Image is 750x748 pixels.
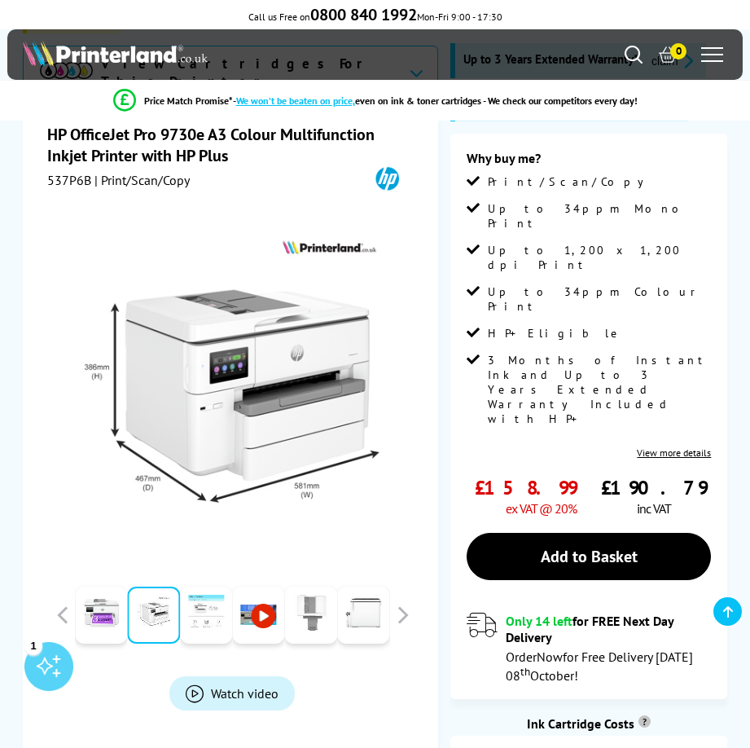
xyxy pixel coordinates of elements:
[23,40,208,66] img: Printerland Logo
[637,447,711,459] a: View more details
[211,685,279,702] span: Watch video
[169,676,295,711] a: Product_All_Videos
[310,4,417,25] b: 0800 840 1992
[506,613,572,629] span: Only 14 left
[488,326,623,341] span: HP+ Eligible
[637,500,671,517] span: inc VAT
[506,649,693,684] span: Order for Free Delivery [DATE] 08 October!
[601,475,707,500] span: £190.79
[506,613,711,645] div: for FREE Next Day Delivery
[47,172,91,188] span: 537P6B
[625,46,643,64] a: Search
[506,500,577,517] span: ex VAT @ 20%
[475,475,577,500] span: £158.99
[357,166,418,191] img: HP
[488,174,656,189] span: Print/Scan/Copy
[467,613,711,683] div: modal_delivery
[467,150,711,174] div: Why buy me?
[310,11,417,23] a: 0800 840 1992
[83,235,381,533] img: HP OfficeJet Pro 9730e Thumbnail
[659,46,677,64] a: 0
[24,636,42,654] div: 1
[670,43,686,59] span: 0
[638,715,651,728] sup: Cost per page
[450,715,727,732] div: Ink Cartridge Costs
[23,40,375,69] a: Printerland Logo
[236,95,355,107] span: We won’t be beaten on price,
[233,95,638,107] div: - even on ink & toner cartridges - We check our competitors every day!
[488,284,711,314] span: Up to 34ppm Colour Print
[488,201,711,231] span: Up to 34ppm Mono Print
[144,95,233,107] span: Price Match Promise*
[94,172,190,188] span: | Print/Scan/Copy
[8,86,742,115] li: modal_Promise
[467,533,711,580] a: Add to Basket
[47,124,418,166] h1: HP OfficeJet Pro 9730e A3 Colour Multifunction Inkjet Printer with HP Plus
[488,353,711,426] span: 3 Months of Instant Ink and Up to 3 Years Extended Warranty Included with HP+
[520,664,530,679] sup: th
[488,243,711,272] span: Up to 1,200 x 1,200 dpi Print
[537,649,563,665] span: Now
